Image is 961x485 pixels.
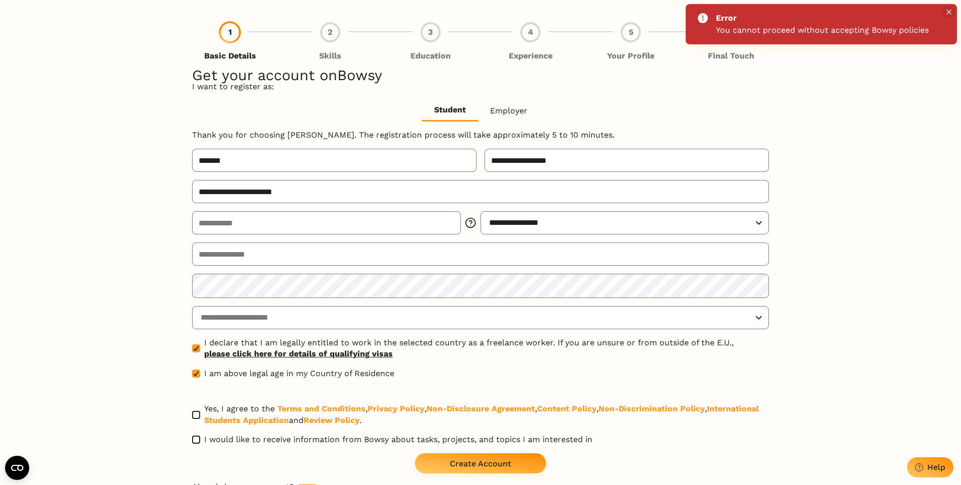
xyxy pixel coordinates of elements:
[204,337,734,360] span: I declare that I am legally entitled to work in the selected country as a freelance worker. If yo...
[410,50,451,62] p: Education
[598,404,705,413] a: Non-Discrimination Policy
[907,457,953,477] button: Help
[509,50,553,62] p: Experience
[192,81,769,92] p: I want to register as:
[422,100,478,121] button: Student
[204,368,394,379] span: I am above legal age in my Country of Residence
[607,50,654,62] p: Your Profile
[204,348,734,359] a: please click here for details of qualifying visas
[708,50,754,62] p: Final Touch
[450,459,511,468] div: Create Account
[320,22,340,42] div: 2
[368,404,425,413] a: Privacy Policy
[415,453,546,473] button: Create Account
[337,67,382,84] span: Bowsy
[204,50,256,62] p: Basic Details
[204,403,769,426] span: Yes, I agree to the , , , , , and .
[304,415,359,425] a: Review Policy
[204,404,759,425] a: International Students Application
[537,404,596,413] a: Content Policy
[520,22,540,42] div: 4
[478,100,539,121] button: Employer
[192,130,769,141] p: Thank you for choosing [PERSON_NAME]. The registration process will take approximately 5 to 10 mi...
[319,50,341,62] p: Skills
[5,456,29,480] button: Open CMP widget
[427,404,535,413] a: Non-Disclosure Agreement
[421,22,441,42] div: 3
[621,22,641,42] div: 5
[716,12,925,24] div: Error
[220,22,240,42] div: 1
[204,434,592,445] span: I would like to receive information from Bowsy about tasks, projects, and topics I am interested in
[927,462,945,472] div: Help
[716,24,929,36] div: You cannot proceed without accepting Bowsy policies
[192,70,769,81] h1: Get your account on
[277,404,366,413] a: Terms and Conditions
[943,6,955,18] button: Close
